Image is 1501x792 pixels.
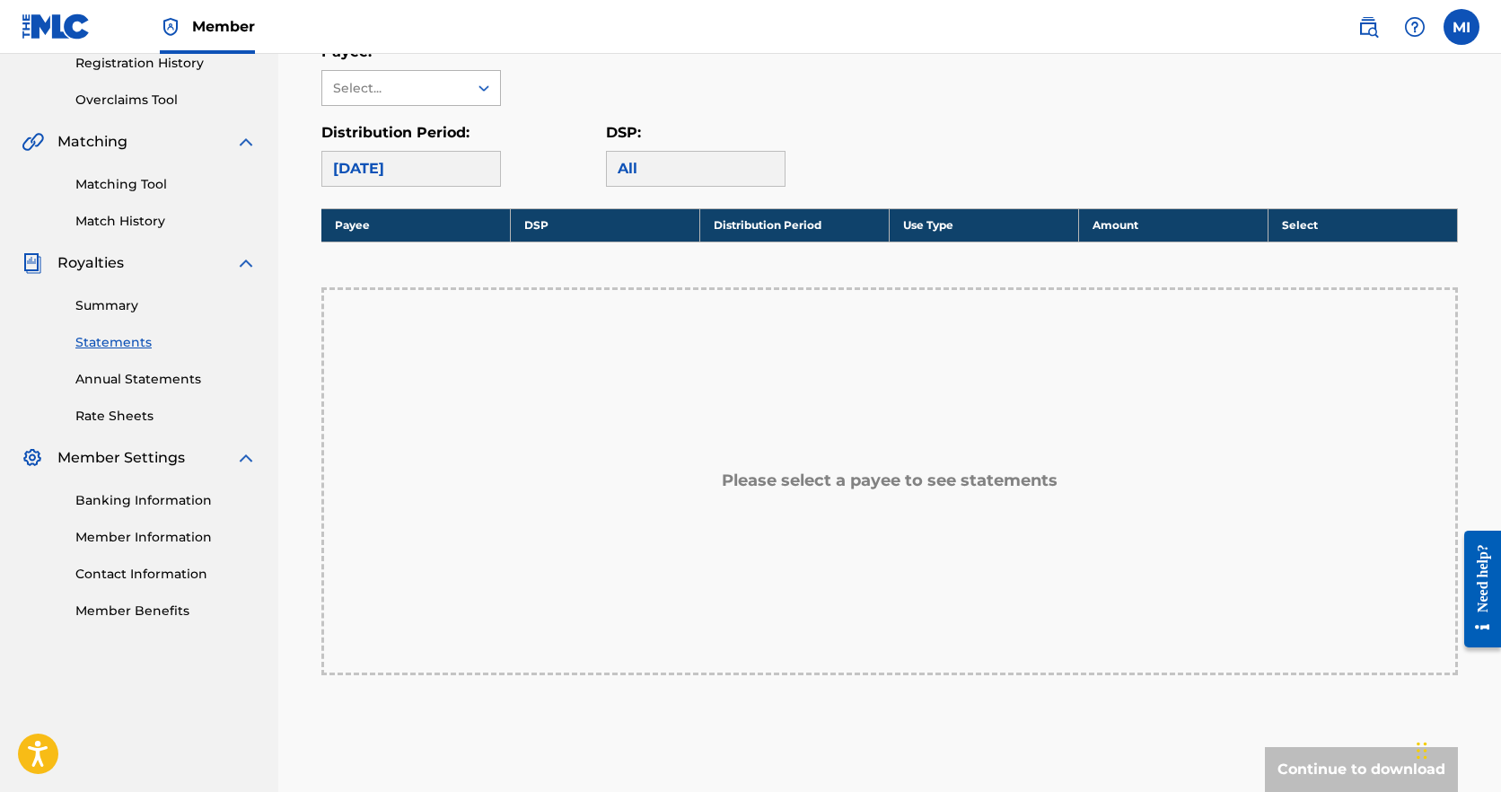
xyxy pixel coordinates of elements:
div: Help [1397,9,1433,45]
img: Matching [22,131,44,153]
div: User Menu [1444,9,1479,45]
h5: Please select a payee to see statements [722,471,1058,491]
a: Public Search [1350,9,1386,45]
a: Member Information [75,528,257,547]
a: Contact Information [75,565,257,584]
img: expand [235,447,257,469]
a: Match History [75,212,257,231]
a: Registration History [75,54,257,73]
span: Matching [57,131,127,153]
th: Amount [1079,208,1268,242]
img: Top Rightsholder [160,16,181,38]
iframe: Chat Widget [1411,706,1501,792]
img: expand [235,131,257,153]
a: Overclaims Tool [75,91,257,110]
img: search [1357,16,1379,38]
div: Drag [1417,724,1427,778]
a: Statements [75,333,257,352]
label: Distribution Period: [321,124,470,141]
a: Member Benefits [75,602,257,620]
img: help [1404,16,1426,38]
a: Annual Statements [75,370,257,389]
span: Member Settings [57,447,185,469]
th: DSP [511,208,700,242]
img: Member Settings [22,447,43,469]
img: expand [235,252,257,274]
div: Select... [333,79,455,98]
a: Banking Information [75,491,257,510]
a: Matching Tool [75,175,257,194]
th: Distribution Period [700,208,890,242]
th: Use Type [890,208,1079,242]
th: Payee [321,208,511,242]
span: Royalties [57,252,124,274]
iframe: Resource Center [1451,515,1501,663]
th: Select [1268,208,1458,242]
img: MLC Logo [22,13,91,40]
a: Summary [75,296,257,315]
span: Member [192,16,255,37]
img: Royalties [22,252,43,274]
label: DSP: [606,124,641,141]
a: Rate Sheets [75,407,257,426]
